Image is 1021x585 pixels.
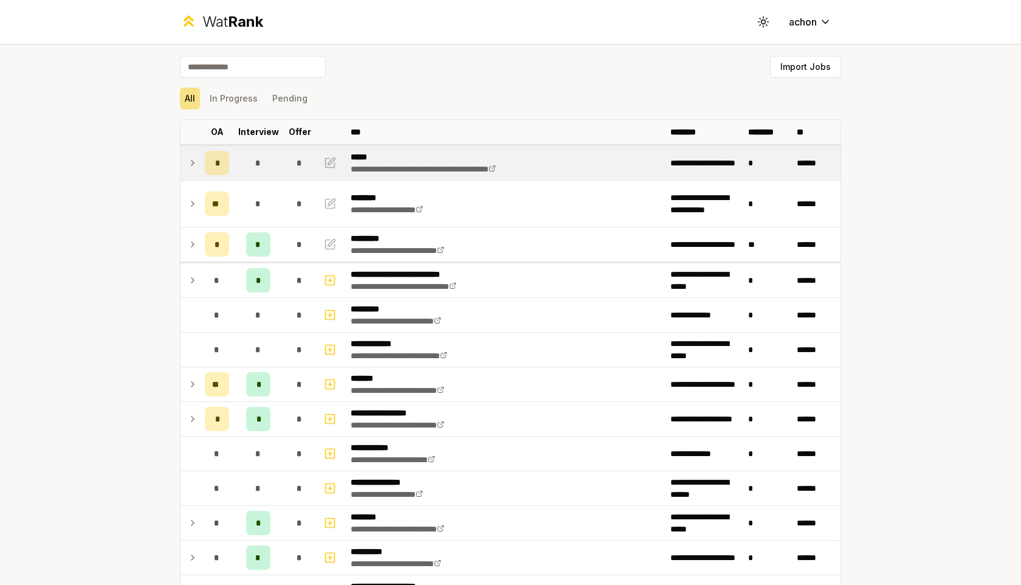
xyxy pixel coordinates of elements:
button: achon [779,11,841,33]
button: In Progress [205,88,263,109]
button: Import Jobs [770,56,841,78]
p: OA [211,126,224,138]
button: Pending [267,88,312,109]
span: Rank [228,13,263,30]
button: All [180,88,200,109]
span: achon [789,15,817,29]
p: Offer [289,126,311,138]
p: Interview [238,126,279,138]
a: WatRank [180,12,263,32]
div: Wat [202,12,263,32]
